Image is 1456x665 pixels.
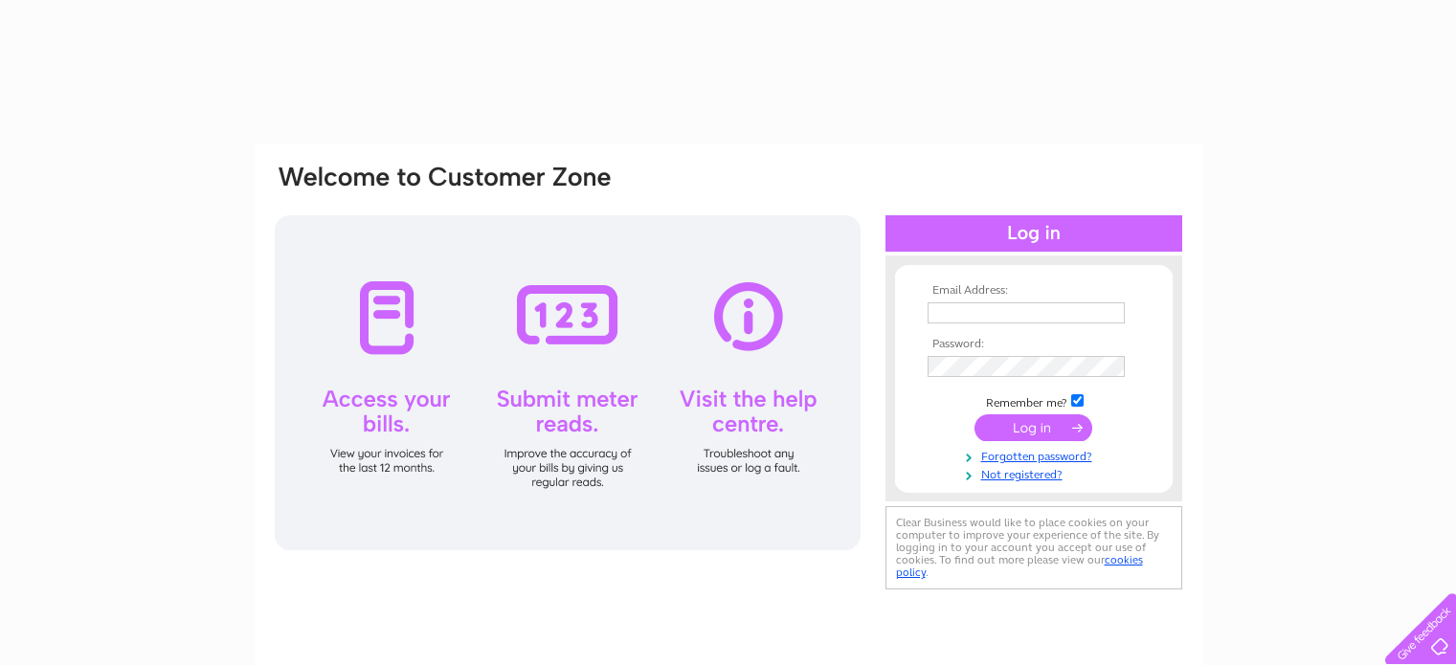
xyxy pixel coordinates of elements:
div: Clear Business would like to place cookies on your computer to improve your experience of the sit... [885,506,1182,589]
input: Submit [974,414,1092,441]
td: Remember me? [923,391,1145,410]
th: Email Address: [923,284,1145,298]
th: Password: [923,338,1145,351]
a: Not registered? [928,464,1145,482]
a: Forgotten password? [928,446,1145,464]
a: cookies policy [896,553,1143,579]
